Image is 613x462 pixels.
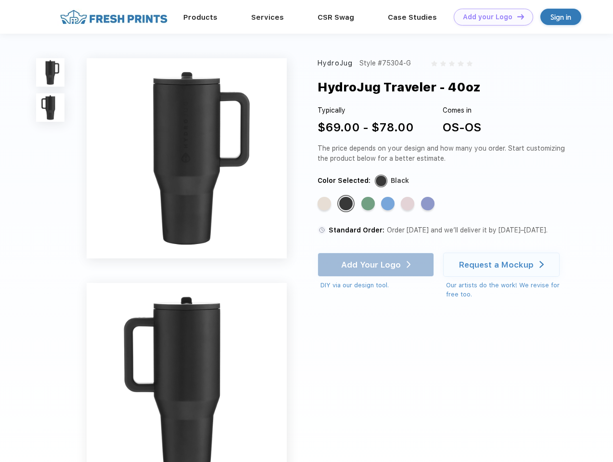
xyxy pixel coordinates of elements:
[183,13,217,22] a: Products
[381,197,395,210] div: Riptide
[318,78,481,96] div: HydroJug Traveler - 40oz
[318,119,414,136] div: $69.00 - $78.00
[320,281,434,290] div: DIY via our design tool.
[459,260,534,269] div: Request a Mockup
[401,197,414,210] div: Pink Sand
[57,9,170,26] img: fo%20logo%202.webp
[539,261,544,268] img: white arrow
[36,58,64,87] img: func=resize&h=100
[446,281,569,299] div: Our artists do the work! We revise for free too.
[443,119,481,136] div: OS-OS
[318,226,326,234] img: standard order
[440,61,446,66] img: gray_star.svg
[361,197,375,210] div: Sage
[550,12,571,23] div: Sign in
[339,197,353,210] div: Black
[387,226,548,234] span: Order [DATE] and we’ll deliver it by [DATE]–[DATE].
[517,14,524,19] img: DT
[449,61,455,66] img: gray_star.svg
[329,226,384,234] span: Standard Order:
[318,176,370,186] div: Color Selected:
[463,13,512,21] div: Add your Logo
[318,197,331,210] div: Cream
[87,58,287,258] img: func=resize&h=640
[318,105,414,115] div: Typically
[540,9,581,25] a: Sign in
[431,61,437,66] img: gray_star.svg
[421,197,434,210] div: Peri
[443,105,481,115] div: Comes in
[359,58,411,68] div: Style #75304-G
[318,143,569,164] div: The price depends on your design and how many you order. Start customizing the product below for ...
[467,61,473,66] img: gray_star.svg
[318,58,353,68] div: HydroJug
[391,176,409,186] div: Black
[36,93,64,122] img: func=resize&h=100
[458,61,463,66] img: gray_star.svg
